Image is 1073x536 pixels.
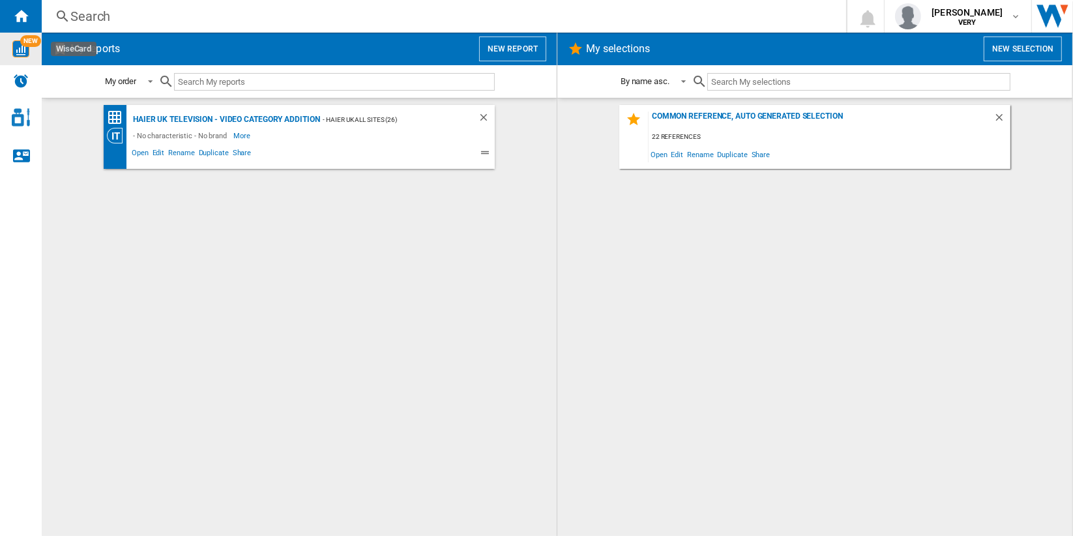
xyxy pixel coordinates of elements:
div: By name asc. [621,76,669,86]
div: My order [105,76,136,86]
span: Rename [685,145,715,163]
h2: My selections [583,37,653,61]
span: Edit [151,147,167,162]
span: Open [649,145,669,163]
img: cosmetic-logo.svg [12,108,30,127]
div: 22 references [649,129,1010,145]
span: Edit [669,145,686,163]
div: - No characteristic - No brand [130,128,233,143]
span: Open [130,147,151,162]
span: Rename [166,147,196,162]
b: VERY [958,18,977,27]
span: Share [750,145,772,163]
h2: My reports [68,37,123,61]
span: Duplicate [197,147,231,162]
img: profile.jpg [895,3,921,29]
div: Price Matrix [107,110,130,126]
div: Delete [478,112,495,128]
img: alerts-logo.svg [13,73,29,89]
div: Category View [107,128,130,143]
span: [PERSON_NAME] [932,6,1003,19]
img: wise-card.svg [12,40,29,57]
input: Search My selections [707,73,1010,91]
input: Search My reports [174,73,495,91]
span: More [233,128,252,143]
span: NEW [20,35,41,47]
div: - Haier UK all Sites (26) [320,112,452,128]
button: New selection [984,37,1062,61]
span: Share [231,147,254,162]
div: Common reference, auto generated selection [649,112,993,129]
button: New report [479,37,546,61]
div: Delete [993,112,1010,129]
div: Search [70,7,812,25]
span: Duplicate [716,145,750,163]
div: Haier UK Television - video Category Addition [130,112,320,128]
